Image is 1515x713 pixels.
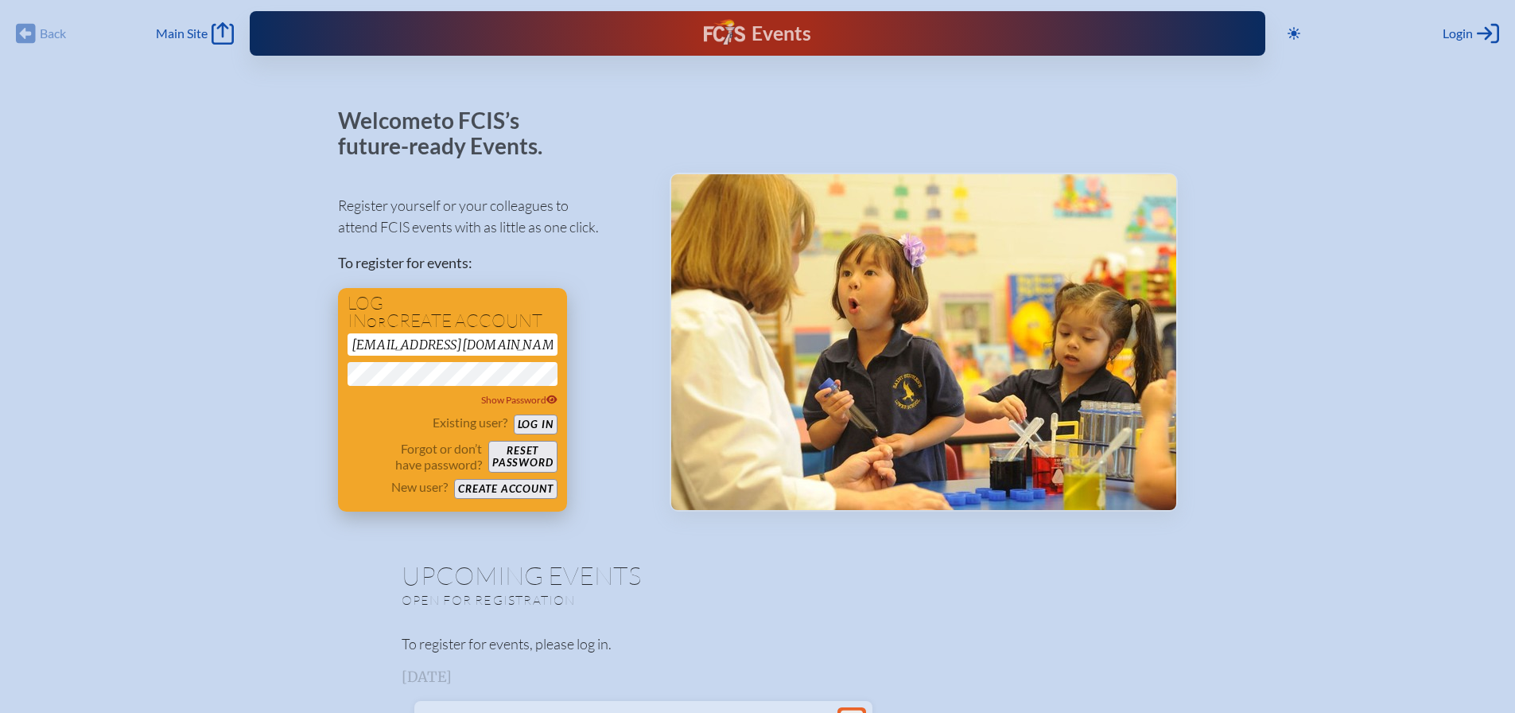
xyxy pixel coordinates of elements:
span: Show Password [481,394,557,406]
span: Main Site [156,25,208,41]
p: Register yourself or your colleagues to attend FCIS events with as little as one click. [338,195,644,238]
button: Resetpassword [488,441,557,473]
input: Email [348,333,557,356]
button: Log in [514,415,557,434]
div: FCIS Events — Future ready [529,19,985,48]
span: or [367,314,387,330]
p: Forgot or don’t have password? [348,441,483,473]
p: Existing user? [433,415,507,431]
p: Welcome to FCIS’s future-ready Events. [338,108,561,158]
a: Main Site [156,22,234,45]
h1: Upcoming Events [402,563,1114,588]
p: Open for registration [402,592,822,608]
h3: [DATE] [402,669,1114,685]
p: To register for events: [338,252,644,274]
img: Events [671,174,1176,510]
h1: Log in create account [348,294,557,330]
span: Login [1443,25,1473,41]
p: New user? [391,479,448,495]
p: To register for events, please log in. [402,633,1114,655]
button: Create account [454,479,557,499]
